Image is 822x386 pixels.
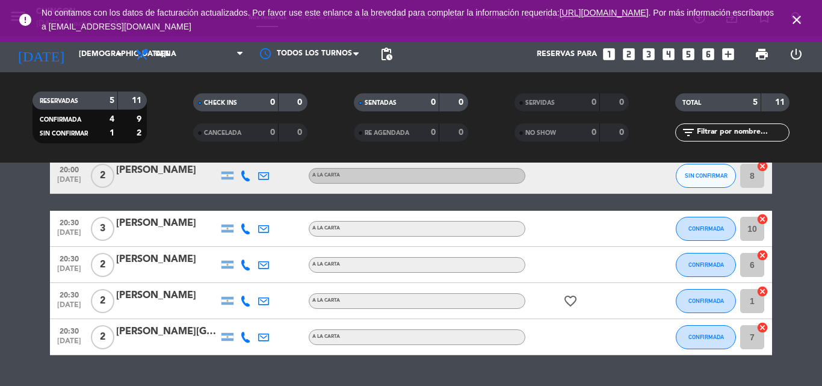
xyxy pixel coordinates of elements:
[116,216,218,231] div: [PERSON_NAME]
[700,46,716,62] i: looks_6
[756,322,768,334] i: cancel
[54,265,84,279] span: [DATE]
[365,130,409,136] span: RE AGENDADA
[756,285,768,297] i: cancel
[365,100,397,106] span: SENTADAS
[42,8,774,31] span: No contamos con los datos de facturación actualizados. Por favor use este enlance a la brevedad p...
[619,98,626,107] strong: 0
[116,288,218,304] div: [PERSON_NAME]
[132,96,144,105] strong: 11
[110,96,114,105] strong: 5
[681,125,696,140] i: filter_list
[560,8,649,17] a: [URL][DOMAIN_NAME]
[270,98,275,107] strong: 0
[297,98,304,107] strong: 0
[297,128,304,137] strong: 0
[312,226,340,231] span: A LA CARTA
[312,262,340,267] span: A LA CARTA
[9,41,73,67] i: [DATE]
[110,129,114,137] strong: 1
[756,249,768,261] i: cancel
[91,164,114,188] span: 2
[431,128,436,137] strong: 0
[775,98,787,107] strong: 11
[753,98,758,107] strong: 5
[661,46,676,62] i: looks_4
[601,46,617,62] i: looks_one
[54,162,84,176] span: 20:00
[621,46,637,62] i: looks_two
[40,131,88,137] span: SIN CONFIRMAR
[312,173,340,178] span: A LA CARTA
[270,128,275,137] strong: 0
[688,225,724,232] span: CONFIRMADA
[91,217,114,241] span: 3
[619,128,626,137] strong: 0
[40,98,78,104] span: RESERVADAS
[459,128,466,137] strong: 0
[676,253,736,277] button: CONFIRMADA
[641,46,657,62] i: looks_3
[525,130,556,136] span: NO SHOW
[779,36,813,72] div: LOG OUT
[592,98,596,107] strong: 0
[91,253,114,277] span: 2
[379,47,394,61] span: pending_actions
[688,261,724,268] span: CONFIRMADA
[204,100,237,106] span: CHECK INS
[676,164,736,188] button: SIN CONFIRMAR
[312,334,340,339] span: A LA CARTA
[682,100,701,106] span: TOTAL
[431,98,436,107] strong: 0
[755,47,769,61] span: print
[137,129,144,137] strong: 2
[54,176,84,190] span: [DATE]
[116,252,218,267] div: [PERSON_NAME]
[592,128,596,137] strong: 0
[676,217,736,241] button: CONFIRMADA
[18,13,32,27] i: error
[116,163,218,178] div: [PERSON_NAME]
[116,324,218,340] div: [PERSON_NAME][GEOGRAPHIC_DATA]
[54,301,84,315] span: [DATE]
[756,160,768,172] i: cancel
[42,8,774,31] a: . Por más información escríbanos a [EMAIL_ADDRESS][DOMAIN_NAME]
[137,115,144,123] strong: 9
[756,213,768,225] i: cancel
[312,298,340,303] span: A LA CARTA
[40,117,81,123] span: CONFIRMADA
[688,297,724,304] span: CONFIRMADA
[54,229,84,243] span: [DATE]
[54,337,84,351] span: [DATE]
[110,115,114,123] strong: 4
[696,126,789,139] input: Filtrar por nombre...
[676,289,736,313] button: CONFIRMADA
[54,251,84,265] span: 20:30
[459,98,466,107] strong: 0
[155,50,176,58] span: Cena
[688,334,724,340] span: CONFIRMADA
[789,47,803,61] i: power_settings_new
[91,325,114,349] span: 2
[54,287,84,301] span: 20:30
[525,100,555,106] span: SERVIDAS
[91,289,114,313] span: 2
[681,46,696,62] i: looks_5
[54,215,84,229] span: 20:30
[112,47,126,61] i: arrow_drop_down
[537,50,597,58] span: Reservas para
[204,130,241,136] span: CANCELADA
[54,323,84,337] span: 20:30
[685,172,728,179] span: SIN CONFIRMAR
[720,46,736,62] i: add_box
[790,13,804,27] i: close
[676,325,736,349] button: CONFIRMADA
[563,294,578,308] i: favorite_border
